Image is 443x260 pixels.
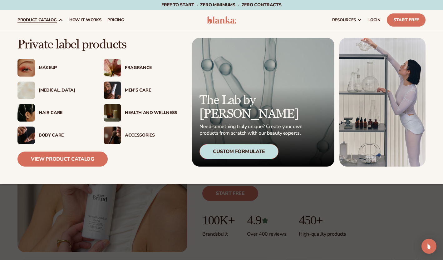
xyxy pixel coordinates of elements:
[329,10,365,30] a: resources
[39,65,91,71] div: Makeup
[17,38,177,52] p: Private label products
[125,65,177,71] div: Fragrance
[368,17,381,22] span: LOGIN
[161,2,281,8] span: Free to start · ZERO minimums · ZERO contracts
[339,38,426,167] img: Female in lab with equipment.
[104,82,121,99] img: Male holding moisturizer bottle.
[207,16,236,24] img: logo
[107,17,124,22] span: pricing
[199,123,304,137] p: Need something truly unique? Create your own products from scratch with our beauty experts.
[17,127,35,144] img: Male hand applying moisturizer.
[17,17,57,22] span: product catalog
[199,93,304,121] p: The Lab by [PERSON_NAME]
[39,110,91,116] div: Hair Care
[17,59,35,77] img: Female with glitter eye makeup.
[66,10,105,30] a: How It Works
[17,82,91,99] a: Cream moisturizer swatch. [MEDICAL_DATA]
[17,152,108,167] a: View Product Catalog
[104,82,177,99] a: Male holding moisturizer bottle. Men’s Care
[104,59,177,77] a: Pink blooming flower. Fragrance
[125,88,177,93] div: Men’s Care
[17,59,91,77] a: Female with glitter eye makeup. Makeup
[17,104,35,122] img: Female hair pulled back with clips.
[69,17,101,22] span: How It Works
[365,10,384,30] a: LOGIN
[332,17,356,22] span: resources
[421,239,436,254] div: Open Intercom Messenger
[199,144,278,159] div: Custom Formulate
[104,104,177,122] a: Candles and incense on table. Health And Wellness
[104,59,121,77] img: Pink blooming flower.
[192,38,334,167] a: Microscopic product formula. The Lab by [PERSON_NAME] Need something truly unique? Create your ow...
[104,104,121,122] img: Candles and incense on table.
[387,13,426,27] a: Start Free
[125,110,177,116] div: Health And Wellness
[17,127,91,144] a: Male hand applying moisturizer. Body Care
[17,104,91,122] a: Female hair pulled back with clips. Hair Care
[14,10,66,30] a: product catalog
[104,127,121,144] img: Female with makeup brush.
[104,10,127,30] a: pricing
[125,133,177,138] div: Accessories
[39,133,91,138] div: Body Care
[104,127,177,144] a: Female with makeup brush. Accessories
[17,82,35,99] img: Cream moisturizer swatch.
[39,88,91,93] div: [MEDICAL_DATA]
